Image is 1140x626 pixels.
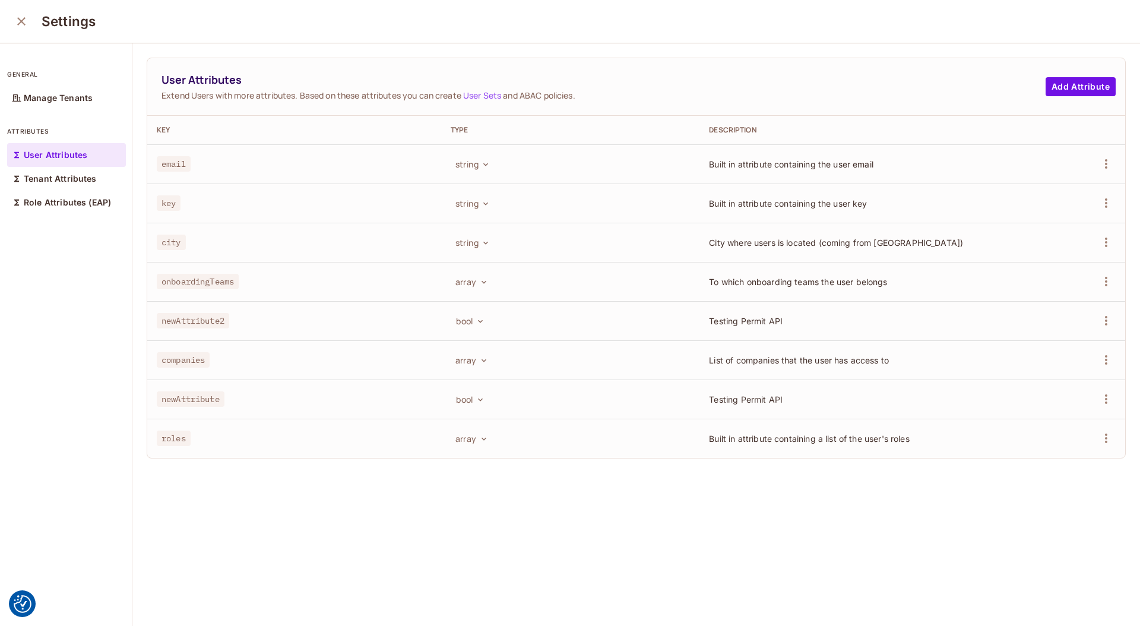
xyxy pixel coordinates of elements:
[157,274,239,289] span: onboardingTeams
[157,235,186,250] span: city
[463,90,501,101] a: User Sets
[157,313,229,328] span: newAttribute2
[451,311,489,330] button: bool
[709,277,887,287] span: To which onboarding teams the user belongs
[157,431,191,446] span: roles
[451,233,493,252] button: string
[709,125,1005,135] div: Description
[7,69,126,79] p: general
[451,390,489,409] button: bool
[7,127,126,136] p: attributes
[42,13,96,30] h3: Settings
[451,154,493,173] button: string
[9,10,33,33] button: close
[157,391,224,407] span: newAttribute
[24,174,97,184] p: Tenant Attributes
[157,195,180,211] span: key
[24,93,93,103] p: Manage Tenants
[161,90,1046,101] span: Extend Users with more attributes. Based on these attributes you can create and ABAC policies.
[157,156,191,172] span: email
[709,198,867,208] span: Built in attribute containing the user key
[709,238,963,248] span: City where users is located (coming from [GEOGRAPHIC_DATA])
[14,595,31,613] button: Consent Preferences
[1046,77,1116,96] button: Add Attribute
[709,434,909,444] span: Built in attribute containing a list of the user's roles
[14,595,31,613] img: Revisit consent button
[161,72,1046,87] span: User Attributes
[709,159,873,169] span: Built in attribute containing the user email
[451,272,491,291] button: array
[24,198,111,207] p: Role Attributes (EAP)
[451,350,491,369] button: array
[24,150,87,160] p: User Attributes
[451,429,491,448] button: array
[709,394,783,404] span: Testing Permit API
[451,194,493,213] button: string
[157,125,432,135] div: Key
[157,352,210,368] span: companies
[709,316,783,326] span: Testing Permit API
[709,355,889,365] span: List of companies that the user has access to
[451,125,691,135] div: Type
